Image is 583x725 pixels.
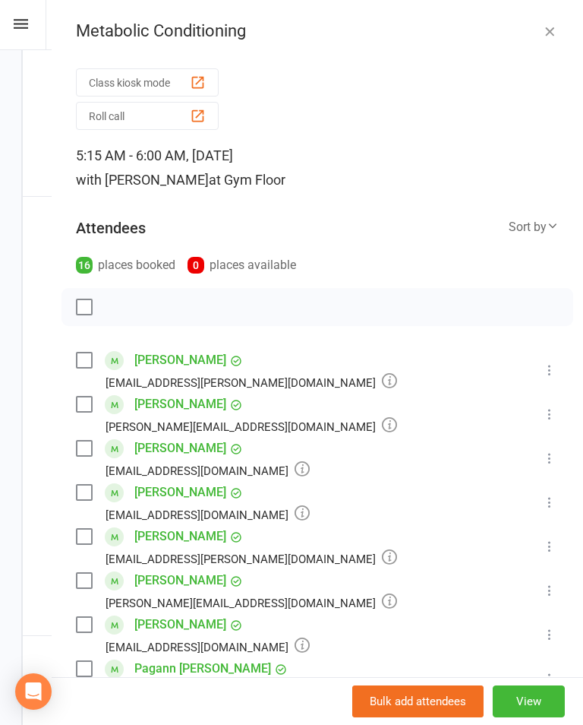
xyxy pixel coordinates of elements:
div: Sort by [509,217,559,237]
button: Roll call [76,102,219,130]
button: Bulk add attendees [352,685,484,717]
div: places booked [76,255,175,276]
div: [EMAIL_ADDRESS][DOMAIN_NAME] [106,505,310,524]
button: View [493,685,565,717]
div: [EMAIL_ADDRESS][PERSON_NAME][DOMAIN_NAME] [106,549,397,568]
a: [PERSON_NAME] [134,524,226,549]
span: with [PERSON_NAME] [76,172,209,188]
span: at Gym Floor [209,172,285,188]
button: Class kiosk mode [76,68,219,97]
div: [EMAIL_ADDRESS][DOMAIN_NAME] [106,461,310,480]
div: places available [188,255,296,276]
div: 5:15 AM - 6:00 AM, [DATE] [76,144,559,192]
a: [PERSON_NAME] [134,480,226,505]
div: [PERSON_NAME][EMAIL_ADDRESS][DOMAIN_NAME] [106,416,397,436]
a: [PERSON_NAME] [134,568,226,593]
div: [EMAIL_ADDRESS][DOMAIN_NAME] [106,637,310,657]
a: Pagann [PERSON_NAME] [134,657,271,681]
div: 0 [188,257,204,274]
div: [EMAIL_ADDRESS][PERSON_NAME][DOMAIN_NAME] [106,372,397,392]
div: Metabolic Conditioning [52,21,583,41]
div: 16 [76,257,93,274]
a: [PERSON_NAME] [134,613,226,637]
div: [PERSON_NAME][EMAIL_ADDRESS][DOMAIN_NAME] [106,593,397,613]
a: [PERSON_NAME] [134,436,226,461]
a: [PERSON_NAME] [134,392,226,416]
div: Open Intercom Messenger [15,673,52,710]
a: [PERSON_NAME] [134,348,226,372]
div: Attendees [76,217,146,239]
